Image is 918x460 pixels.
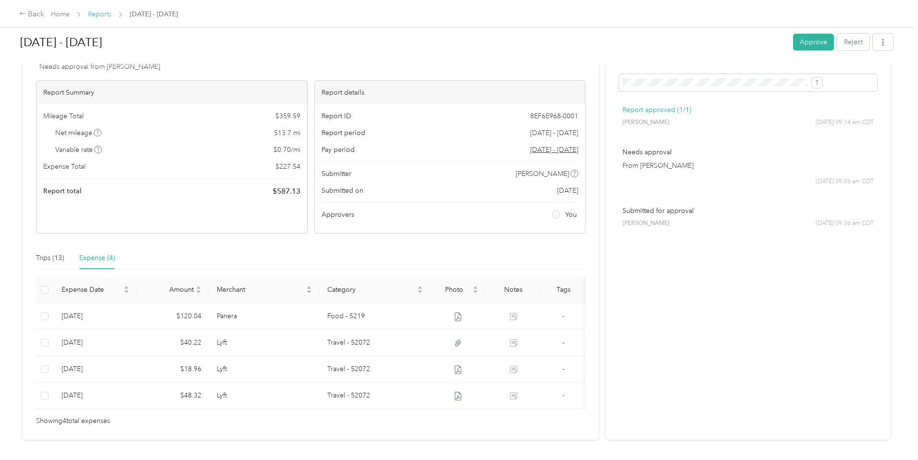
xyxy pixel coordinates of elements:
span: Approvers [322,210,354,220]
span: caret-down [472,289,478,295]
td: Travel - 52072 [320,356,431,383]
span: [DATE] 09:14 am CDT [816,118,874,127]
div: Expense (4) [79,253,115,263]
p: From [PERSON_NAME] [622,161,874,171]
span: caret-down [124,289,129,295]
th: Photo [431,277,486,303]
iframe: Everlance-gr Chat Button Frame [864,406,918,460]
span: caret-up [417,285,423,290]
span: [PERSON_NAME] [622,219,670,228]
span: Go to pay period [530,145,578,155]
span: - [562,312,564,320]
div: Report details [315,81,585,104]
td: $48.32 [137,383,209,409]
td: Lyft [209,356,320,383]
div: Trips (13) [36,253,64,263]
span: Variable rate [55,145,102,155]
span: caret-up [196,285,201,290]
td: 8-21-2025 [54,303,137,330]
span: Photo [438,286,471,294]
td: 8-10-2025 [54,383,137,409]
a: Reports [88,10,112,18]
span: [PERSON_NAME] [622,118,670,127]
span: caret-up [306,285,312,290]
p: Needs approval [622,147,874,157]
a: Home [51,10,70,18]
span: Report total [43,186,82,196]
th: Expense Date [54,277,137,303]
span: caret-up [472,285,478,290]
th: Tags [541,277,585,303]
th: Amount [137,277,209,303]
td: $120.04 [137,303,209,330]
td: Panera [209,303,320,330]
span: Report period [322,128,365,138]
div: Back [19,9,44,20]
span: Merchant [217,286,305,294]
td: Lyft [209,383,320,409]
span: Showing 4 total expenses [36,416,110,426]
td: 8-10-2025 [54,356,137,383]
span: Expense Date [62,286,122,294]
td: Lyft [209,330,320,356]
span: $ 587.13 [273,186,300,197]
span: You [565,210,577,220]
span: $ 0.70 / mi [273,145,300,155]
span: - [562,365,564,373]
th: Merchant [209,277,320,303]
span: Report ID [322,111,351,121]
span: 513.7 mi [274,128,300,138]
span: 8EF6E968-0001 [530,111,578,121]
span: caret-down [196,289,201,295]
td: - [541,356,585,383]
span: [DATE] 09:06 am CDT [816,219,874,228]
td: Travel - 52072 [320,383,431,409]
th: Notes [486,277,541,303]
td: - [541,330,585,356]
span: Mileage Total [43,111,84,121]
td: $40.22 [137,330,209,356]
td: Travel - 52072 [320,330,431,356]
span: Category [327,286,415,294]
th: Category [320,277,431,303]
span: Submitted on [322,186,363,196]
div: Tags [549,286,578,294]
span: Expense Total [43,162,86,172]
span: [DATE] 09:06 am CDT [816,177,874,186]
td: Food - 5219 [320,303,431,330]
span: [PERSON_NAME] [516,169,569,179]
span: $ 359.59 [275,111,300,121]
p: Report approved (1/1) [622,105,874,115]
span: - [562,391,564,399]
span: Submitter [322,169,351,179]
span: caret-down [417,289,423,295]
button: Approve [793,34,834,50]
span: Amount [145,286,194,294]
span: [DATE] - [DATE] [530,128,578,138]
td: - [541,303,585,330]
span: - [562,338,564,347]
span: [DATE] [557,186,578,196]
span: [DATE] - [DATE] [130,9,178,19]
td: - [541,383,585,409]
span: Net mileage [55,128,102,138]
td: $18.96 [137,356,209,383]
button: Reject [837,34,869,50]
h1: Aug 1 - 31, 2025 [20,31,786,54]
div: Report Summary [37,81,307,104]
span: Pay period [322,145,355,155]
td: 8-15-2025 [54,330,137,356]
p: Submitted for approval [622,206,874,216]
span: caret-up [124,285,129,290]
span: $ 227.54 [275,162,300,172]
span: caret-down [306,289,312,295]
